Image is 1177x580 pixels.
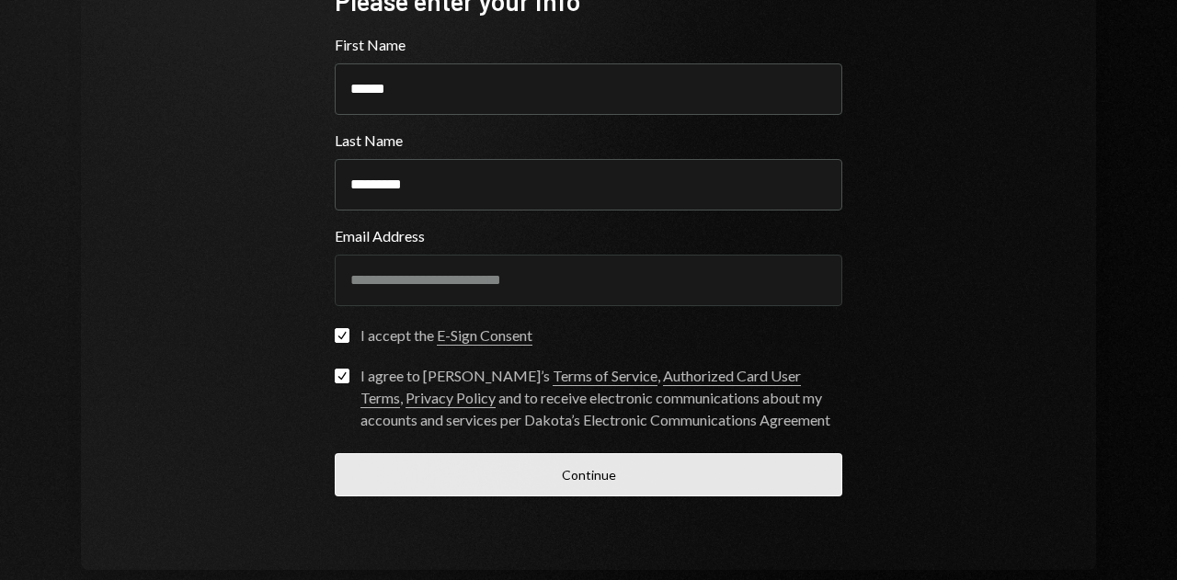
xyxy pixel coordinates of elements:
div: I agree to [PERSON_NAME]’s , , and to receive electronic communications about my accounts and ser... [360,365,842,431]
button: I accept the E-Sign Consent [335,328,349,343]
a: Authorized Card User Terms [360,367,801,408]
a: Terms of Service [553,367,657,386]
button: I agree to [PERSON_NAME]’s Terms of Service, Authorized Card User Terms, Privacy Policy and to re... [335,369,349,383]
a: Privacy Policy [406,389,496,408]
a: E-Sign Consent [437,326,532,346]
label: Email Address [335,225,842,247]
button: Continue [335,453,842,496]
label: First Name [335,34,842,56]
div: I accept the [360,324,532,347]
label: Last Name [335,130,842,152]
